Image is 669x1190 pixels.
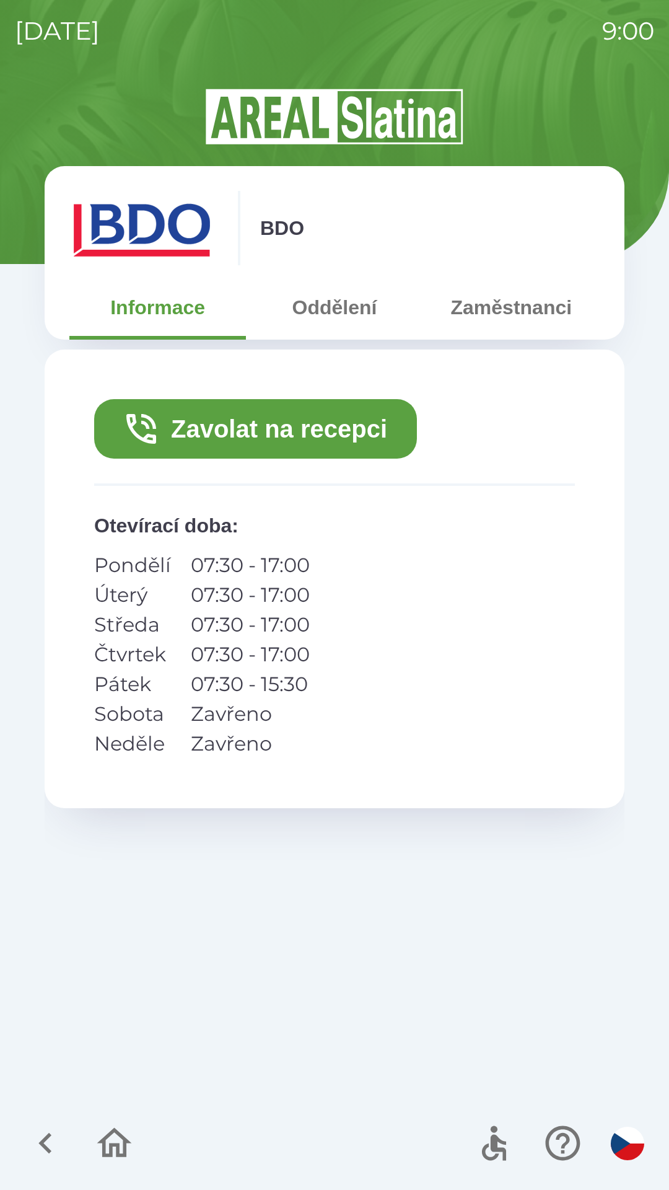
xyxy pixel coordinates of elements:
button: Zavolat na recepci [94,399,417,459]
p: 07:30 - 17:00 [191,550,310,580]
p: Středa [94,610,171,640]
img: cs flag [611,1127,644,1160]
img: Logo [45,87,624,146]
button: Zaměstnanci [423,285,600,330]
p: Pondělí [94,550,171,580]
p: Sobota [94,699,171,729]
p: 07:30 - 15:30 [191,669,310,699]
button: Informace [69,285,246,330]
p: Zavřeno [191,699,310,729]
p: 07:30 - 17:00 [191,610,310,640]
img: ae7449ef-04f1-48ed-85b5-e61960c78b50.png [69,191,218,265]
p: BDO [260,213,304,243]
p: Čtvrtek [94,640,171,669]
p: 07:30 - 17:00 [191,640,310,669]
button: Oddělení [246,285,422,330]
p: Otevírací doba : [94,511,575,540]
p: [DATE] [15,12,100,50]
p: 07:30 - 17:00 [191,580,310,610]
p: Neděle [94,729,171,759]
p: Zavřeno [191,729,310,759]
p: Pátek [94,669,171,699]
p: Úterý [94,580,171,610]
p: 9:00 [602,12,654,50]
